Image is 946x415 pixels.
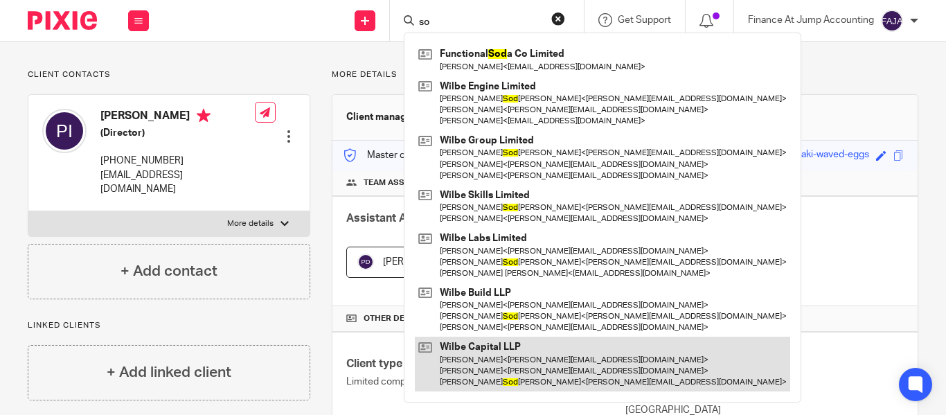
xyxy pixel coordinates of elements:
[332,69,918,80] p: More details
[197,109,211,123] i: Primary
[28,69,310,80] p: Client contacts
[100,126,255,140] h5: (Director)
[383,257,459,267] span: [PERSON_NAME]
[100,109,255,126] h4: [PERSON_NAME]
[28,320,310,331] p: Linked clients
[364,313,427,324] span: Other details
[121,261,217,282] h4: + Add contact
[881,10,903,32] img: svg%3E
[346,213,459,224] span: Assistant Accountant
[28,11,97,30] img: Pixie
[100,154,255,168] p: [PHONE_NUMBER]
[346,357,625,371] h4: Client type
[42,109,87,153] img: svg%3E
[107,362,231,383] h4: + Add linked client
[364,177,446,188] span: Team assignments
[100,168,255,197] p: [EMAIL_ADDRESS][DOMAIN_NAME]
[551,12,565,26] button: Clear
[346,375,625,389] p: Limited company
[346,110,416,124] h3: Client manager
[357,254,374,270] img: svg%3E
[761,148,869,164] div: better-khaki-waved-eggs
[343,148,582,162] p: Master code for secure communications and files
[418,17,542,29] input: Search
[618,15,671,25] span: Get Support
[748,13,874,27] p: Finance At Jump Accounting
[227,218,274,229] p: More details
